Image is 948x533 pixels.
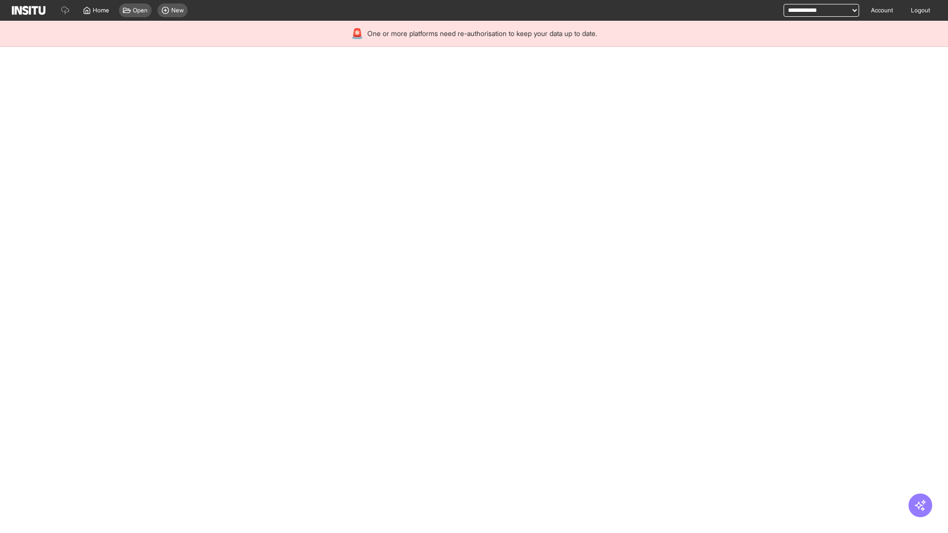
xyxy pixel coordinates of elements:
[133,6,148,14] span: Open
[12,6,45,15] img: Logo
[367,29,597,38] span: One or more platforms need re-authorisation to keep your data up to date.
[171,6,184,14] span: New
[93,6,109,14] span: Home
[351,27,363,40] div: 🚨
